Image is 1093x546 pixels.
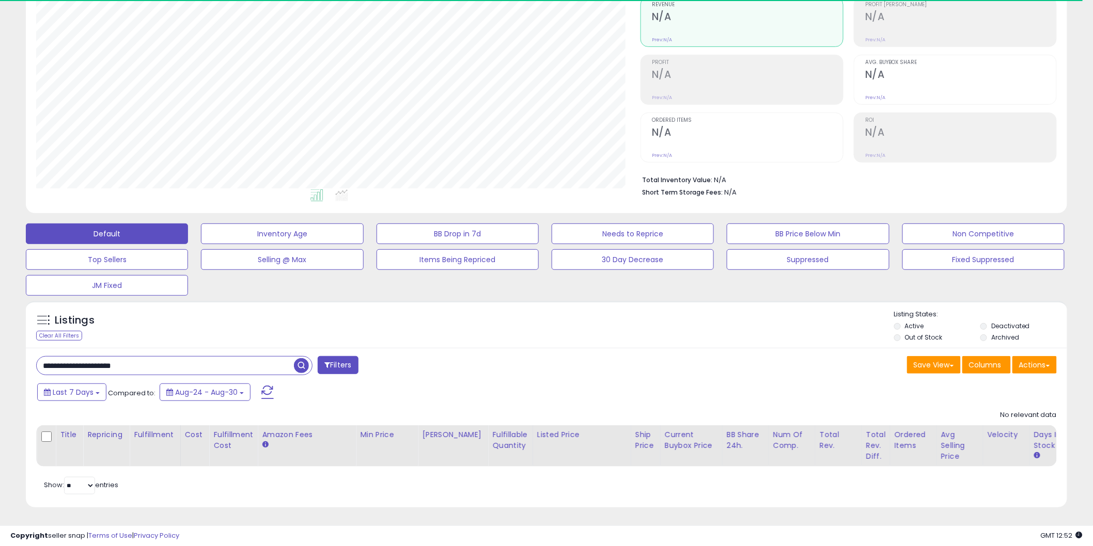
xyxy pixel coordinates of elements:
[820,429,857,451] div: Total Rev.
[969,360,1002,370] span: Columns
[865,2,1056,8] span: Profit [PERSON_NAME]
[652,37,672,43] small: Prev: N/A
[160,383,251,401] button: Aug-24 - Aug-30
[642,173,1049,185] li: N/A
[652,94,672,101] small: Prev: N/A
[652,69,843,83] h2: N/A
[905,322,924,330] label: Active
[552,249,714,270] button: 30 Day Decrease
[55,313,95,328] h5: Listings
[201,223,363,244] button: Inventory Age
[865,152,885,158] small: Prev: N/A
[360,429,413,440] div: Min Price
[652,2,843,8] span: Revenue
[10,531,179,541] div: seller snap | |
[1041,531,1083,540] span: 2025-09-7 12:52 GMT
[1034,451,1040,460] small: Days In Stock.
[865,69,1056,83] h2: N/A
[26,249,188,270] button: Top Sellers
[635,429,656,451] div: Ship Price
[213,429,253,451] div: Fulfillment Cost
[134,429,176,440] div: Fulfillment
[185,429,205,440] div: Cost
[26,223,188,244] button: Default
[652,152,672,158] small: Prev: N/A
[108,388,155,398] span: Compared to:
[902,223,1065,244] button: Non Competitive
[318,356,358,374] button: Filters
[537,429,627,440] div: Listed Price
[422,429,483,440] div: [PERSON_NAME]
[134,531,179,540] a: Privacy Policy
[665,429,718,451] div: Current Buybox Price
[60,429,79,440] div: Title
[865,11,1056,25] h2: N/A
[905,333,943,342] label: Out of Stock
[865,118,1056,123] span: ROI
[53,387,93,397] span: Last 7 Days
[866,429,886,462] div: Total Rev. Diff.
[902,249,1065,270] button: Fixed Suppressed
[36,331,82,341] div: Clear All Filters
[991,322,1030,330] label: Deactivated
[26,275,188,296] button: JM Fixed
[44,480,118,490] span: Show: entries
[1034,429,1072,451] div: Days In Stock
[865,126,1056,140] h2: N/A
[895,429,932,451] div: Ordered Items
[377,249,539,270] button: Items Being Repriced
[894,310,1067,319] p: Listing States:
[652,11,843,25] h2: N/A
[10,531,48,540] strong: Copyright
[652,60,843,66] span: Profit
[962,356,1011,374] button: Columns
[262,440,268,449] small: Amazon Fees.
[377,223,539,244] button: BB Drop in 7d
[552,223,714,244] button: Needs to Reprice
[88,531,132,540] a: Terms of Use
[727,429,764,451] div: BB Share 24h.
[492,429,528,451] div: Fulfillable Quantity
[865,94,885,101] small: Prev: N/A
[727,249,889,270] button: Suppressed
[262,429,351,440] div: Amazon Fees
[1001,410,1057,420] div: No relevant data
[201,249,363,270] button: Selling @ Max
[727,223,889,244] button: BB Price Below Min
[941,429,979,462] div: Avg Selling Price
[37,383,106,401] button: Last 7 Days
[865,60,1056,66] span: Avg. Buybox Share
[724,187,737,197] span: N/A
[652,118,843,123] span: Ordered Items
[87,429,125,440] div: Repricing
[1012,356,1057,374] button: Actions
[642,175,712,184] b: Total Inventory Value:
[652,126,843,140] h2: N/A
[991,333,1019,342] label: Archived
[175,387,238,397] span: Aug-24 - Aug-30
[865,37,885,43] small: Prev: N/A
[988,429,1025,440] div: Velocity
[642,188,723,197] b: Short Term Storage Fees:
[773,429,811,451] div: Num of Comp.
[907,356,961,374] button: Save View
